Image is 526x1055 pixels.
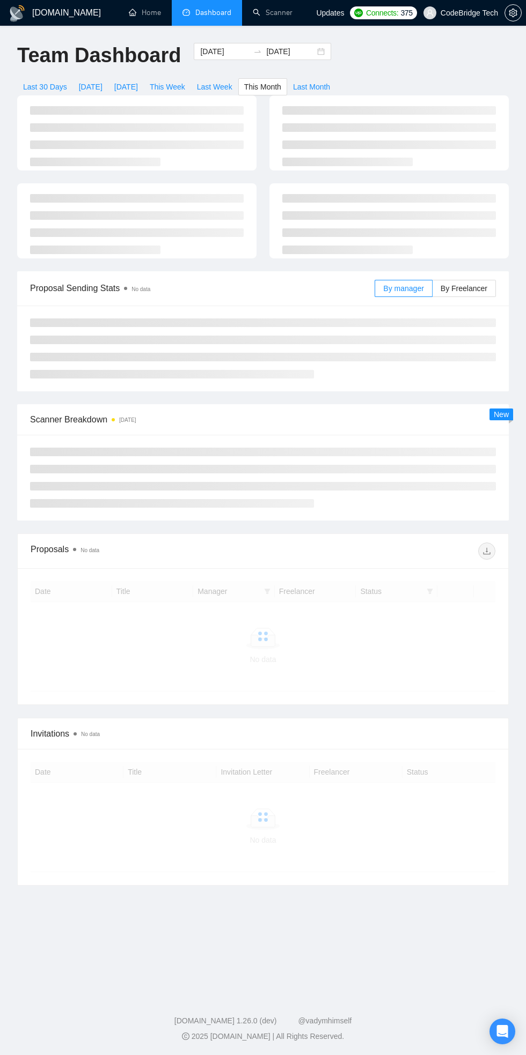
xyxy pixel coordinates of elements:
span: setting [505,9,521,17]
button: Last Month [287,78,336,95]
a: setting [505,9,522,17]
h1: Team Dashboard [17,43,181,68]
div: Open Intercom Messenger [490,1019,515,1044]
span: [DATE] [114,81,138,93]
span: Last Month [293,81,330,93]
span: By manager [383,284,423,293]
span: copyright [182,1032,189,1040]
span: New [494,410,509,419]
input: End date [266,46,315,57]
button: Last 30 Days [17,78,73,95]
span: user [426,9,434,17]
span: No data [81,731,100,737]
span: Invitations [31,727,495,740]
a: searchScanner [253,8,293,17]
span: Scanner Breakdown [30,413,496,426]
time: [DATE] [119,417,136,423]
span: This Week [150,81,185,93]
a: homeHome [129,8,161,17]
button: [DATE] [108,78,144,95]
span: This Month [244,81,281,93]
span: swap-right [253,47,262,56]
span: 375 [400,7,412,19]
div: 2025 [DOMAIN_NAME] | All Rights Reserved. [9,1031,517,1042]
a: [DOMAIN_NAME] 1.26.0 (dev) [174,1016,277,1025]
span: Updates [316,9,344,17]
span: Dashboard [195,8,231,17]
span: dashboard [182,9,190,16]
img: logo [9,5,26,22]
button: This Week [144,78,191,95]
button: This Month [238,78,287,95]
div: Proposals [31,543,263,560]
span: No data [131,286,150,292]
span: to [253,47,262,56]
button: [DATE] [73,78,108,95]
a: @vadymhimself [298,1016,352,1025]
input: Start date [200,46,249,57]
span: No data [81,547,99,553]
span: Last Week [197,81,232,93]
span: Proposal Sending Stats [30,281,375,295]
img: upwork-logo.png [354,9,363,17]
button: setting [505,4,522,21]
span: Last 30 Days [23,81,67,93]
span: Connects: [366,7,398,19]
button: Last Week [191,78,238,95]
span: [DATE] [79,81,103,93]
span: By Freelancer [441,284,487,293]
